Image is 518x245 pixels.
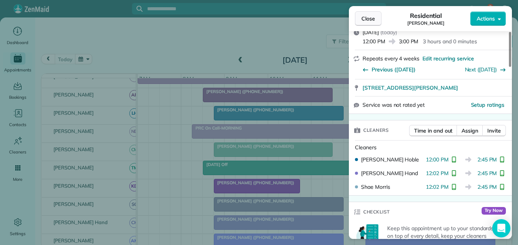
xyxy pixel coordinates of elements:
span: Previous ([DATE]) [372,66,416,73]
span: Shae Morris [361,183,390,191]
span: 3:00 PM [399,38,419,45]
span: Repeats every 4 weeks [363,55,419,62]
span: [PERSON_NAME] Hand [361,169,418,177]
a: [STREET_ADDRESS][PERSON_NAME] [363,84,507,92]
span: 12:02 PM [426,183,449,191]
button: Setup ratings [471,101,505,109]
span: 12:00 PM [426,156,449,163]
span: Cleaners [363,126,389,134]
span: Residential [410,11,442,20]
span: Cleaners [355,144,377,151]
span: 12:02 PM [426,169,449,177]
span: 12:00 PM [363,38,385,45]
div: Open Intercom Messenger [492,219,510,237]
span: Time in and out [414,127,452,134]
button: Previous ([DATE]) [363,66,416,73]
button: Assign [457,125,483,136]
span: Service was not rated yet [363,101,425,109]
span: Edit recurring service [422,55,474,62]
span: [DATE] [363,29,379,36]
p: 3 hours and 0 minutes [423,38,477,45]
span: 2:45 PM [477,156,497,163]
span: 2:45 PM [477,169,497,177]
span: ( today ) [380,29,397,36]
span: Close [361,15,375,22]
button: Next ([DATE]) [465,66,506,73]
span: Try Now [482,207,506,215]
span: Assign [461,127,478,134]
a: Next ([DATE]) [465,66,497,73]
span: 2:45 PM [477,183,497,191]
button: Close [355,11,381,26]
span: Checklist [363,208,390,216]
span: [PERSON_NAME] [407,20,444,26]
span: Invite [487,127,501,134]
button: Time in and out [409,125,457,136]
span: [PERSON_NAME] Hoble [361,156,419,163]
span: [STREET_ADDRESS][PERSON_NAME] [363,84,458,92]
span: Actions [477,15,495,22]
button: Invite [482,125,506,136]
